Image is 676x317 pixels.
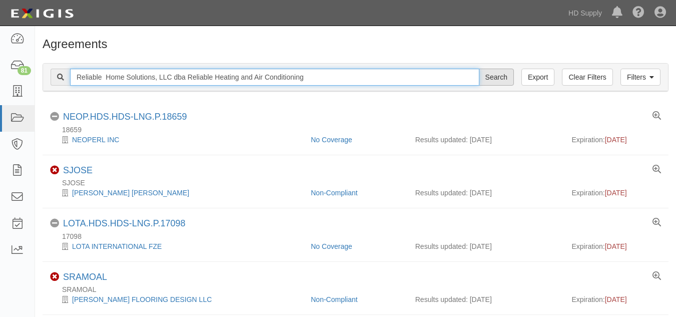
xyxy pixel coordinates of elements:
[311,242,352,250] a: No Coverage
[43,38,668,51] h1: Agreements
[605,295,627,303] span: [DATE]
[605,189,627,197] span: [DATE]
[415,188,557,198] div: Results updated: [DATE]
[415,241,557,251] div: Results updated: [DATE]
[63,272,107,282] a: SRAMOAL
[18,66,31,75] div: 81
[311,136,352,144] a: No Coverage
[63,165,93,175] a: SJOSE
[50,294,303,304] div: RAMOS FLOORING DESIGN LLC
[563,3,607,23] a: HD Supply
[415,294,557,304] div: Results updated: [DATE]
[572,241,661,251] div: Expiration:
[50,135,303,145] div: NEOPERL INC
[50,166,59,175] i: Non-Compliant
[50,188,303,198] div: JOSE GERARDO SANCHEZ TORRES
[415,135,557,145] div: Results updated: [DATE]
[572,188,661,198] div: Expiration:
[72,242,162,250] a: LOTA INTERNATIONAL FZE
[652,112,661,121] a: View results summary
[50,219,59,228] i: No Coverage
[605,136,627,144] span: [DATE]
[72,136,119,144] a: NEOPERL INC
[63,112,187,123] div: NEOP.HDS.HDS-LNG.P.18659
[605,242,627,250] span: [DATE]
[70,69,479,86] input: Search
[72,295,212,303] a: [PERSON_NAME] FLOORING DESIGN LLC
[8,5,77,23] img: logo-5460c22ac91f19d4615b14bd174203de0afe785f0fc80cf4dbbc73dc1793850b.png
[50,272,59,281] i: Non-Compliant
[50,112,59,121] i: No Coverage
[652,272,661,281] a: View results summary
[63,272,107,283] div: SRAMOAL
[63,112,187,122] a: NEOP.HDS.HDS-LNG.P.18659
[72,189,189,197] a: [PERSON_NAME] [PERSON_NAME]
[311,189,357,197] a: Non-Compliant
[63,165,93,176] div: SJOSE
[50,241,303,251] div: LOTA INTERNATIONAL FZE
[652,165,661,174] a: View results summary
[50,284,668,294] div: SRAMOAL
[521,69,554,86] a: Export
[50,178,668,188] div: SJOSE
[50,231,668,241] div: 17098
[572,294,661,304] div: Expiration:
[620,69,660,86] a: Filters
[311,295,357,303] a: Non-Compliant
[562,69,612,86] a: Clear Filters
[652,218,661,227] a: View results summary
[50,125,668,135] div: 18659
[63,218,185,228] a: LOTA.HDS.HDS-LNG.P.17098
[572,135,661,145] div: Expiration:
[479,69,514,86] input: Search
[63,218,185,229] div: LOTA.HDS.HDS-LNG.P.17098
[632,7,644,19] i: Help Center - Complianz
